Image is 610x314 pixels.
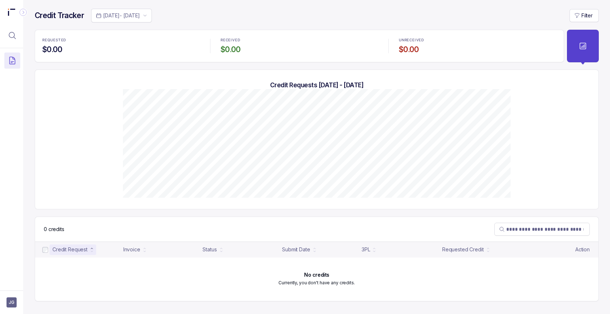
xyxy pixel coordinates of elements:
[282,246,310,253] div: Submit Date
[7,297,17,307] button: User initials
[399,38,424,42] p: UNRECEIVED
[399,45,556,55] h4: $0.00
[35,30,564,62] ul: Statistic Highlights
[35,11,84,21] h4: Credit Tracker
[42,38,66,42] p: REQUESTED
[575,246,590,253] p: Action
[221,45,378,55] h4: $0.00
[47,81,587,89] h5: Credit Requests [DATE] - [DATE]
[38,33,204,59] li: Statistic REQUESTED
[362,246,370,253] div: 3PL
[442,246,484,253] div: Requested Credit
[581,12,593,19] p: Filter
[4,53,20,68] button: Menu Icon Button DocumentTextIcon
[44,226,64,233] div: Remaining page entries
[278,279,355,286] p: Currently, you don't have any credits.
[103,12,140,19] p: [DATE] - [DATE]
[91,9,152,22] button: Date Range Picker
[221,38,240,42] p: RECEIVED
[19,8,27,17] div: Collapse Icon
[394,33,561,59] li: Statistic UNRECEIVED
[4,28,20,43] button: Menu Icon Button MagnifyingGlassIcon
[42,247,48,253] input: checkbox-checkbox-all
[44,226,64,233] p: 0 credits
[216,33,383,59] li: Statistic RECEIVED
[123,246,140,253] div: Invoice
[52,246,88,253] div: Credit Request
[570,9,599,22] button: Filter
[96,12,140,19] search: Date Range Picker
[494,223,590,236] search: Table Search Bar
[42,45,200,55] h4: $0.00
[35,217,598,242] nav: Table Control
[202,246,217,253] div: Status
[304,272,329,278] h6: No credits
